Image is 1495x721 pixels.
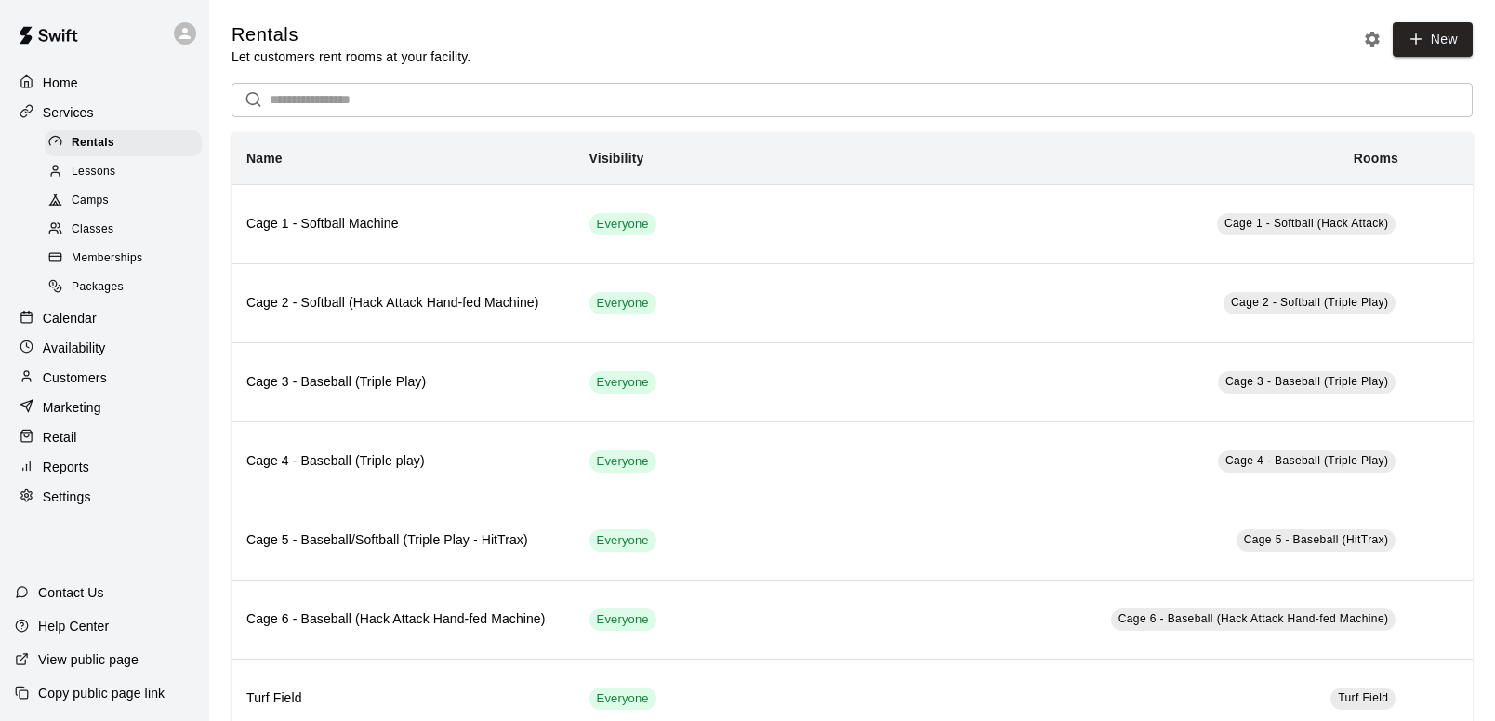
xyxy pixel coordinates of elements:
div: Camps [45,188,202,214]
h6: Cage 4 - Baseball (Triple play) [246,451,560,472]
a: Settings [15,483,194,511]
p: Availability [43,339,106,357]
div: This service is visible to all of your customers [589,292,656,314]
span: Cage 3 - Baseball (Triple Play) [1225,375,1388,388]
a: Reports [15,453,194,481]
p: Let customers rent rooms at your facility. [232,47,470,66]
span: Everyone [589,295,656,313]
span: Everyone [589,216,656,234]
p: Settings [43,487,91,506]
div: Lessons [45,159,202,185]
p: View public page [38,650,139,669]
span: Everyone [589,532,656,550]
h6: Cage 1 - Softball Machine [246,214,560,234]
div: This service is visible to all of your customers [589,213,656,235]
span: Rentals [72,134,114,153]
a: Memberships [45,245,209,274]
p: Contact Us [38,583,104,602]
p: Copy public page link [38,684,165,702]
h6: Cage 5 - Baseball/Softball (Triple Play - HitTrax) [246,530,560,551]
a: Calendar [15,304,194,332]
a: New [1393,22,1473,57]
span: Memberships [72,249,142,268]
div: Classes [45,217,202,243]
p: Calendar [43,309,97,327]
b: Rooms [1354,151,1398,166]
p: Help Center [38,617,109,635]
a: Home [15,69,194,97]
h5: Rentals [232,22,470,47]
span: Lessons [72,163,116,181]
span: Everyone [589,611,656,629]
a: Packages [45,274,209,302]
div: Memberships [45,246,202,272]
div: This service is visible to all of your customers [589,371,656,394]
div: This service is visible to all of your customers [589,688,656,710]
a: Marketing [15,394,194,421]
span: Cage 4 - Baseball (Triple Play) [1225,454,1388,467]
a: Classes [45,216,209,245]
h6: Cage 6 - Baseball (Hack Attack Hand-fed Machine) [246,609,560,630]
div: Rentals [45,130,202,156]
span: Cage 1 - Softball (Hack Attack) [1224,217,1388,230]
div: This service is visible to all of your customers [589,529,656,552]
a: Retail [15,423,194,451]
span: Everyone [589,453,656,471]
span: Turf Field [1338,691,1388,704]
b: Visibility [589,151,644,166]
h6: Turf Field [246,688,560,709]
span: Classes [72,220,113,239]
p: Services [43,103,94,122]
span: Everyone [589,690,656,708]
h6: Cage 3 - Baseball (Triple Play) [246,372,560,393]
span: Camps [72,192,109,210]
p: Home [43,73,78,92]
p: Customers [43,368,107,387]
div: This service is visible to all of your customers [589,608,656,631]
span: Cage 5 - Baseball (HitTrax) [1244,533,1389,546]
span: Everyone [589,374,656,392]
h6: Cage 2 - Softball (Hack Attack Hand-fed Machine) [246,293,560,314]
b: Name [246,151,283,166]
p: Reports [43,458,89,476]
a: Rentals [45,128,209,157]
button: Rental settings [1358,25,1386,53]
span: Cage 2 - Softball (Triple Play) [1231,296,1388,309]
p: Retail [43,428,77,447]
a: Availability [15,334,194,362]
span: Packages [72,278,124,297]
a: Customers [15,364,194,392]
a: Lessons [45,157,209,186]
div: Packages [45,274,202,300]
span: Cage 6 - Baseball (Hack Attack Hand-fed Machine) [1118,612,1389,625]
a: Camps [45,187,209,216]
a: Services [15,99,194,127]
div: This service is visible to all of your customers [589,450,656,473]
p: Marketing [43,398,101,417]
